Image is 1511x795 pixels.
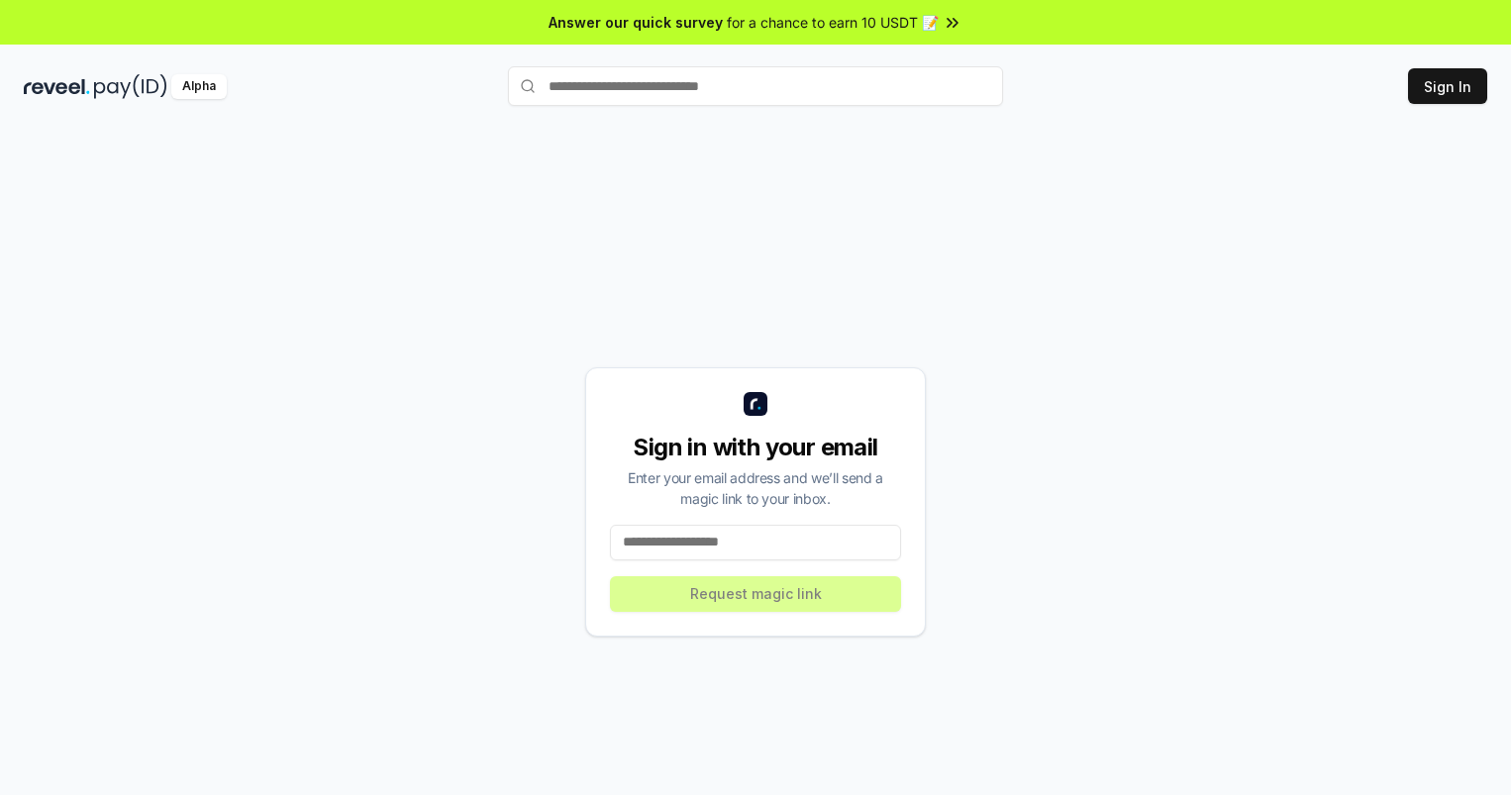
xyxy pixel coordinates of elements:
button: Sign In [1408,68,1487,104]
span: Answer our quick survey [549,12,723,33]
span: for a chance to earn 10 USDT 📝 [727,12,939,33]
div: Alpha [171,74,227,99]
div: Sign in with your email [610,432,901,463]
img: logo_small [744,392,767,416]
div: Enter your email address and we’ll send a magic link to your inbox. [610,467,901,509]
img: reveel_dark [24,74,90,99]
img: pay_id [94,74,167,99]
